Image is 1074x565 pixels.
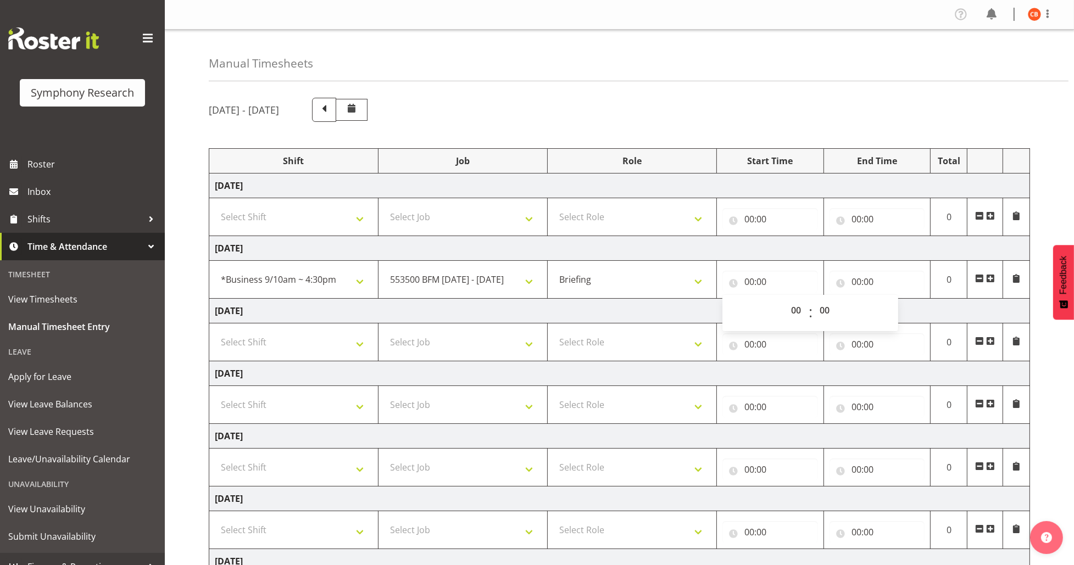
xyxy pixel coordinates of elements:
span: View Leave Requests [8,423,157,440]
div: Symphony Research [31,85,134,101]
a: Submit Unavailability [3,523,162,550]
input: Click to select... [722,458,818,480]
input: Click to select... [830,333,925,355]
span: Manual Timesheet Entry [8,318,157,335]
div: Shift [215,154,372,167]
img: chelsea-bartlett11426.jpg [1028,8,1041,21]
div: Job [384,154,542,167]
span: View Leave Balances [8,396,157,412]
a: Manual Timesheet Entry [3,313,162,340]
div: End Time [830,154,925,167]
div: Unavailability [3,473,162,495]
td: 0 [931,198,967,236]
input: Click to select... [830,521,925,543]
input: Click to select... [830,271,925,293]
span: Time & Attendance [27,238,143,255]
td: 0 [931,261,967,299]
div: Start Time [722,154,818,167]
input: Click to select... [722,396,818,418]
div: Total [936,154,961,167]
span: Roster [27,156,159,172]
td: 0 [931,511,967,549]
span: Inbox [27,183,159,200]
a: View Leave Balances [3,390,162,418]
div: Leave [3,340,162,363]
span: Apply for Leave [8,368,157,385]
h4: Manual Timesheets [209,57,313,70]
span: View Unavailability [8,501,157,517]
td: [DATE] [209,424,1030,449]
span: View Timesheets [8,291,157,307]
input: Click to select... [830,458,925,480]
a: View Leave Requests [3,418,162,445]
input: Click to select... [722,208,818,230]
img: Rosterit website logo [8,27,99,49]
input: Click to select... [722,271,818,293]
td: [DATE] [209,236,1030,261]
div: Role [553,154,711,167]
td: [DATE] [209,486,1030,511]
input: Click to select... [722,333,818,355]
input: Click to select... [830,208,925,230]
td: [DATE] [209,361,1030,386]
img: help-xxl-2.png [1041,532,1052,543]
td: 0 [931,323,967,361]
span: : [809,299,813,327]
div: Timesheet [3,263,162,286]
span: Feedback [1059,256,1069,294]
span: Leave/Unavailability Calendar [8,451,157,467]
td: 0 [931,449,967,486]
a: Leave/Unavailability Calendar [3,445,162,473]
a: View Timesheets [3,286,162,313]
input: Click to select... [830,396,925,418]
td: 0 [931,386,967,424]
button: Feedback - Show survey [1053,245,1074,320]
td: [DATE] [209,174,1030,198]
span: Submit Unavailability [8,528,157,545]
a: View Unavailability [3,495,162,523]
span: Shifts [27,211,143,227]
a: Apply for Leave [3,363,162,390]
input: Click to select... [722,521,818,543]
h5: [DATE] - [DATE] [209,104,279,116]
td: [DATE] [209,299,1030,323]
